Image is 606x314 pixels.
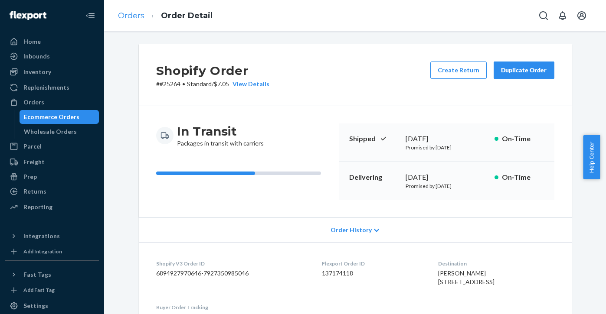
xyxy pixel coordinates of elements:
p: Promised by [DATE] [406,144,488,151]
p: On-Time [502,134,544,144]
a: Orders [118,11,144,20]
div: Settings [23,301,48,310]
button: Open notifications [554,7,571,24]
div: Reporting [23,203,52,211]
button: Duplicate Order [494,62,554,79]
p: Shipped [349,134,399,144]
a: Parcel [5,139,99,153]
div: [DATE] [406,134,488,144]
div: Replenishments [23,83,69,92]
div: Orders [23,98,44,107]
div: Inbounds [23,52,50,61]
a: Inventory [5,65,99,79]
dt: Shopify V3 Order ID [156,260,308,267]
a: Returns [5,185,99,198]
dt: Buyer Order Tracking [156,304,308,311]
span: [PERSON_NAME] [STREET_ADDRESS] [438,269,495,285]
a: Replenishments [5,81,99,94]
p: Delivering [349,172,399,182]
div: Fast Tags [23,270,51,279]
h3: In Transit [177,123,264,139]
a: Orders [5,95,99,109]
dt: Destination [438,260,554,267]
button: Fast Tags [5,268,99,282]
span: Standard [187,80,212,87]
div: Freight [23,158,45,166]
button: Open Search Box [535,7,552,24]
div: Prep [23,172,37,181]
a: Inbounds [5,49,99,63]
a: Wholesale Orders [20,125,99,139]
button: Help Center [583,135,600,179]
button: Open account menu [573,7,590,24]
div: Add Integration [23,248,62,255]
a: Reporting [5,200,99,214]
a: Add Integration [5,246,99,257]
div: Integrations [23,232,60,240]
button: Close Navigation [82,7,99,24]
button: Create Return [430,62,487,79]
div: Packages in transit with carriers [177,123,264,148]
h2: Shopify Order [156,62,269,80]
a: Add Fast Tag [5,285,99,295]
a: Home [5,35,99,49]
div: Returns [23,187,46,196]
button: View Details [229,80,269,88]
div: [DATE] [406,172,488,182]
div: Inventory [23,68,51,76]
img: Flexport logo [10,11,46,20]
span: Order History [331,226,372,234]
ol: breadcrumbs [111,3,219,29]
a: Ecommerce Orders [20,110,99,124]
dd: 137174118 [322,269,424,278]
a: Order Detail [161,11,213,20]
div: Add Fast Tag [23,286,55,294]
a: Freight [5,155,99,169]
span: • [182,80,185,87]
p: On-Time [502,172,544,182]
div: Wholesale Orders [24,127,77,136]
dt: Flexport Order ID [322,260,424,267]
div: Parcel [23,142,42,151]
div: Ecommerce Orders [24,113,79,121]
div: Duplicate Order [501,66,547,74]
a: Prep [5,170,99,184]
a: Settings [5,299,99,313]
p: # #25264 / $7.05 [156,80,269,88]
p: Promised by [DATE] [406,182,488,190]
dd: 6894927970646-7927350985046 [156,269,308,278]
div: Home [23,37,41,46]
button: Integrations [5,229,99,243]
